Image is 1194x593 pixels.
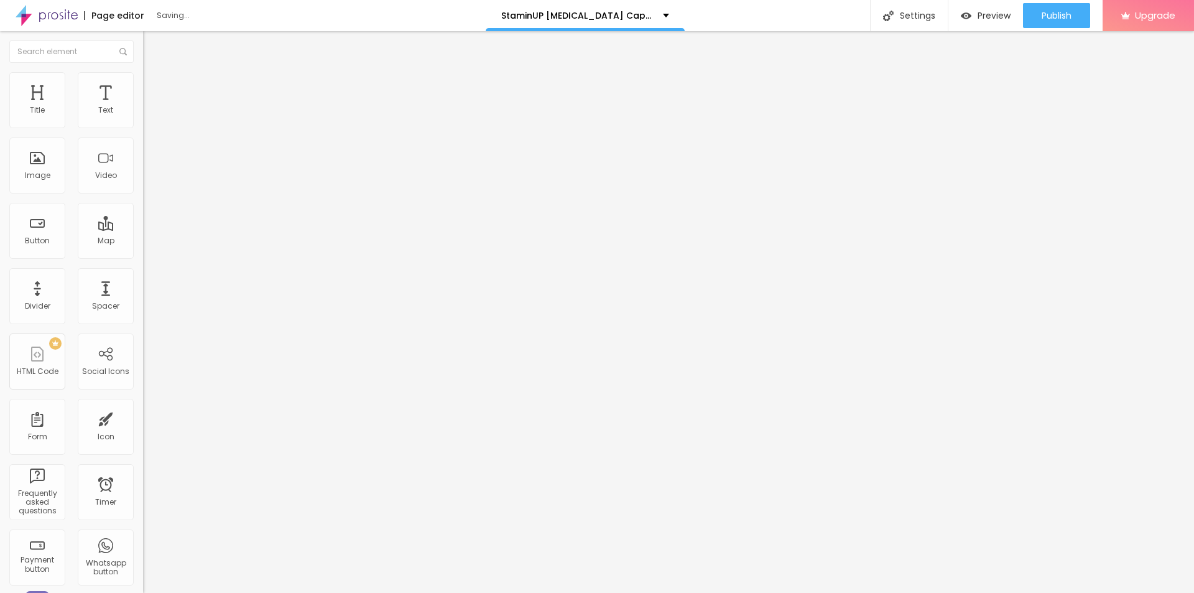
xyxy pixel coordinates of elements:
div: Timer [95,498,116,507]
div: Map [98,236,114,245]
div: Frequently asked questions [12,489,62,516]
div: HTML Code [17,367,58,376]
img: view-1.svg [961,11,971,21]
iframe: Editor [143,31,1194,593]
div: Payment button [12,556,62,574]
div: Saving... [157,12,300,19]
div: Whatsapp button [81,559,130,577]
span: Publish [1042,11,1071,21]
div: Text [98,106,113,114]
button: Preview [948,3,1023,28]
div: Button [25,236,50,245]
div: Icon [98,432,114,441]
p: StaminUP [MEDICAL_DATA] Capsules [GEOGRAPHIC_DATA] [501,11,654,20]
div: Social Icons [82,367,129,376]
img: Icone [119,48,127,55]
div: Divider [25,302,50,311]
div: Video [95,171,117,180]
div: Title [30,106,45,114]
div: Spacer [92,302,119,311]
div: Image [25,171,50,180]
button: Publish [1023,3,1090,28]
div: Form [28,432,47,441]
div: Page editor [84,11,144,20]
span: Preview [978,11,1011,21]
input: Search element [9,40,134,63]
span: Upgrade [1135,10,1175,21]
img: Icone [883,11,894,21]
